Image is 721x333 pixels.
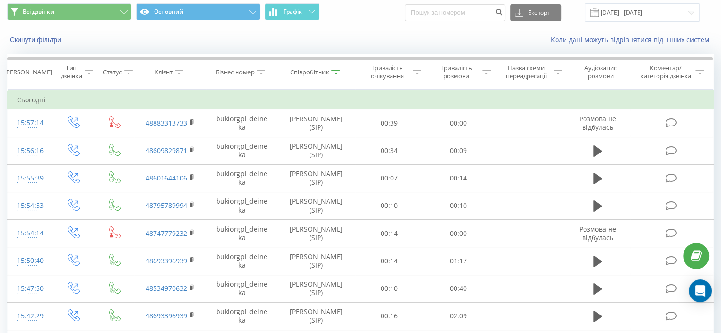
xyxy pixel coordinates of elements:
[278,275,355,302] td: [PERSON_NAME] (SIP)
[146,284,187,293] a: 48534970632
[283,9,302,15] span: Графік
[689,279,712,302] div: Open Intercom Messenger
[510,4,561,21] button: Експорт
[278,220,355,247] td: [PERSON_NAME] (SIP)
[278,247,355,275] td: [PERSON_NAME] (SIP)
[278,164,355,192] td: [PERSON_NAME] (SIP)
[432,64,480,80] div: Тривалість розмови
[155,68,173,76] div: Клієнт
[17,279,42,298] div: 15:47:50
[146,201,187,210] a: 48795789994
[355,137,424,164] td: 00:34
[364,64,411,80] div: Тривалість очікування
[355,164,424,192] td: 00:07
[355,109,424,137] td: 00:39
[573,64,629,80] div: Аудіозапис розмови
[4,68,52,76] div: [PERSON_NAME]
[278,192,355,219] td: [PERSON_NAME] (SIP)
[146,146,187,155] a: 48609829871
[206,109,277,137] td: bukiorgpl_deineka
[206,137,277,164] td: bukiorgpl_deineka
[265,3,319,20] button: Графік
[23,8,54,16] span: Всі дзвінки
[17,142,42,160] div: 15:56:16
[424,164,493,192] td: 00:14
[424,192,493,219] td: 00:10
[424,220,493,247] td: 00:00
[60,64,82,80] div: Тип дзвінка
[502,64,551,80] div: Назва схеми переадресації
[146,311,187,320] a: 48693396939
[7,36,66,44] button: Скинути фільтри
[355,302,424,330] td: 00:16
[216,68,255,76] div: Бізнес номер
[579,225,616,242] span: Розмова не відбулась
[424,137,493,164] td: 00:09
[17,197,42,215] div: 15:54:53
[424,247,493,275] td: 01:17
[206,192,277,219] td: bukiorgpl_deineka
[103,68,122,76] div: Статус
[17,224,42,243] div: 15:54:14
[278,109,355,137] td: [PERSON_NAME] (SIP)
[551,35,714,44] a: Коли дані можуть відрізнятися вiд інших систем
[146,229,187,238] a: 48747779232
[17,114,42,132] div: 15:57:14
[206,302,277,330] td: bukiorgpl_deineka
[206,220,277,247] td: bukiorgpl_deineka
[146,118,187,127] a: 48883313733
[424,302,493,330] td: 02:09
[7,3,131,20] button: Всі дзвінки
[17,169,42,188] div: 15:55:39
[355,247,424,275] td: 00:14
[424,109,493,137] td: 00:00
[355,275,424,302] td: 00:10
[290,68,329,76] div: Співробітник
[355,220,424,247] td: 00:14
[355,192,424,219] td: 00:10
[146,173,187,182] a: 48601644106
[8,90,714,109] td: Сьогодні
[424,275,493,302] td: 00:40
[17,307,42,325] div: 15:42:29
[278,302,355,330] td: [PERSON_NAME] (SIP)
[206,275,277,302] td: bukiorgpl_deineka
[206,247,277,275] td: bukiorgpl_deineka
[405,4,505,21] input: Пошук за номером
[17,252,42,270] div: 15:50:40
[206,164,277,192] td: bukiorgpl_deineka
[638,64,693,80] div: Коментар/категорія дзвінка
[146,256,187,265] a: 48693396939
[278,137,355,164] td: [PERSON_NAME] (SIP)
[579,114,616,132] span: Розмова не відбулась
[136,3,260,20] button: Основний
